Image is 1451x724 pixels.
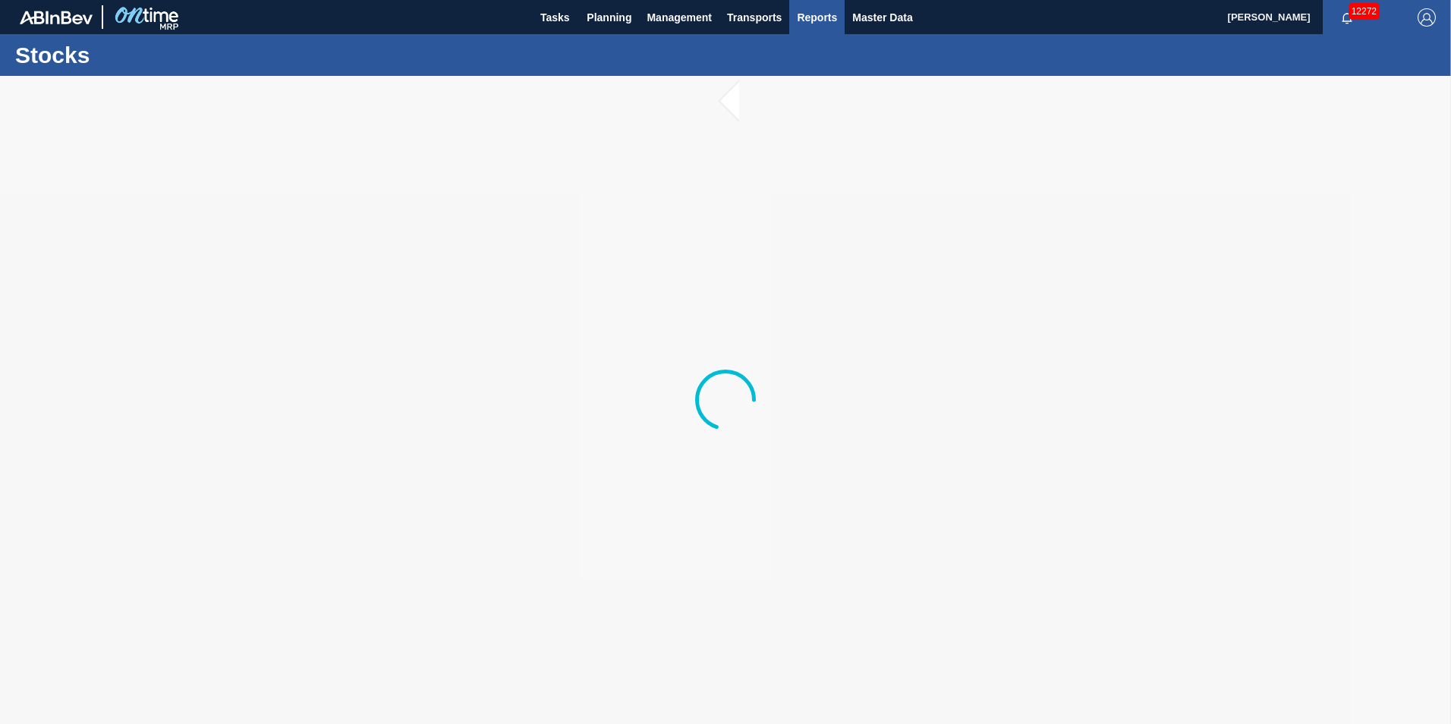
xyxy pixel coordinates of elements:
span: Reports [797,8,837,27]
img: TNhmsLtSVTkK8tSr43FrP2fwEKptu5GPRR3wAAAABJRU5ErkJggg== [20,11,93,24]
span: Transports [727,8,782,27]
span: Master Data [852,8,912,27]
img: Logout [1418,8,1436,27]
span: 12272 [1349,3,1380,20]
button: Notifications [1323,7,1371,28]
span: Management [647,8,712,27]
h1: Stocks [15,46,285,64]
span: Planning [587,8,631,27]
span: Tasks [538,8,571,27]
